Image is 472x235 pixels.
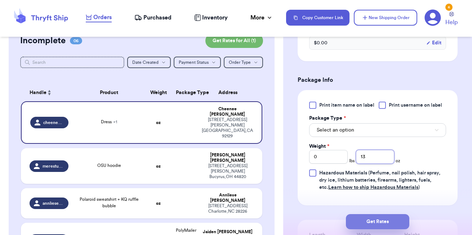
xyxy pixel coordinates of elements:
[328,185,418,190] a: Learn how to ship Hazardous Materials
[319,102,374,109] span: Print item name on label
[205,34,263,48] button: Get Rates for All (1)
[202,229,254,235] div: Jaiden [PERSON_NAME]
[396,158,400,164] span: oz
[317,127,354,134] span: Select an option
[73,84,146,101] th: Product
[298,76,458,84] h3: Package Info
[229,60,251,65] span: Order Type
[97,163,121,168] span: OSU hoodie
[179,60,209,65] span: Payment Status
[43,200,64,206] span: annlieseathome
[197,84,262,101] th: Address
[309,115,346,122] label: Package Type
[20,57,125,68] input: Search
[309,123,446,137] button: Select an option
[424,9,441,26] a: 6
[194,13,228,22] a: Inventory
[202,203,254,214] div: [STREET_ADDRESS] Charlotte , NC 28226
[202,117,253,139] div: [STREET_ADDRESS][PERSON_NAME] [GEOGRAPHIC_DATA] , CA 92129
[346,214,409,229] button: Get Rates
[174,57,221,68] button: Payment Status
[426,39,441,46] button: Edit
[202,152,254,163] div: [PERSON_NAME] [PERSON_NAME]
[70,37,82,44] span: 06
[314,39,328,46] span: $ 0.00
[86,13,112,22] a: Orders
[43,120,64,125] span: cheeneerose.[PERSON_NAME]
[349,158,355,164] span: lbs
[445,18,458,27] span: Help
[101,120,117,124] span: Dress
[156,201,161,205] strong: oz
[134,13,172,22] a: Purchased
[319,170,367,176] span: Hazardous Materials
[319,170,440,190] span: (Perfume, nail polish, hair spray, dry ice, lithium batteries, firearms, lighters, fuels, etc. )
[202,192,254,203] div: Annliese [PERSON_NAME]
[389,102,442,109] span: Print username on label
[202,163,254,179] div: [STREET_ADDRESS][PERSON_NAME] Bucyrus , OH 44820
[354,10,417,26] button: New Shipping Order
[445,12,458,27] a: Help
[20,35,66,46] h2: Incomplete
[30,89,46,97] span: Handle
[146,84,172,101] th: Weight
[250,13,273,22] div: More
[127,57,171,68] button: Date Created
[309,143,329,150] label: Weight
[113,120,117,124] span: + 1
[286,10,349,26] button: Copy Customer Link
[172,84,197,101] th: Package Type
[143,13,172,22] span: Purchased
[80,197,139,208] span: Polaroid sweatshirt + KQ ruffle bubble
[156,120,161,125] strong: oz
[445,4,453,11] div: 6
[224,57,263,68] button: Order Type
[132,60,159,65] span: Date Created
[93,13,112,22] span: Orders
[202,106,253,117] div: Cheenee [PERSON_NAME]
[43,163,64,169] span: merestuckey
[46,88,52,97] button: Sort ascending
[202,13,228,22] span: Inventory
[156,164,161,168] strong: oz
